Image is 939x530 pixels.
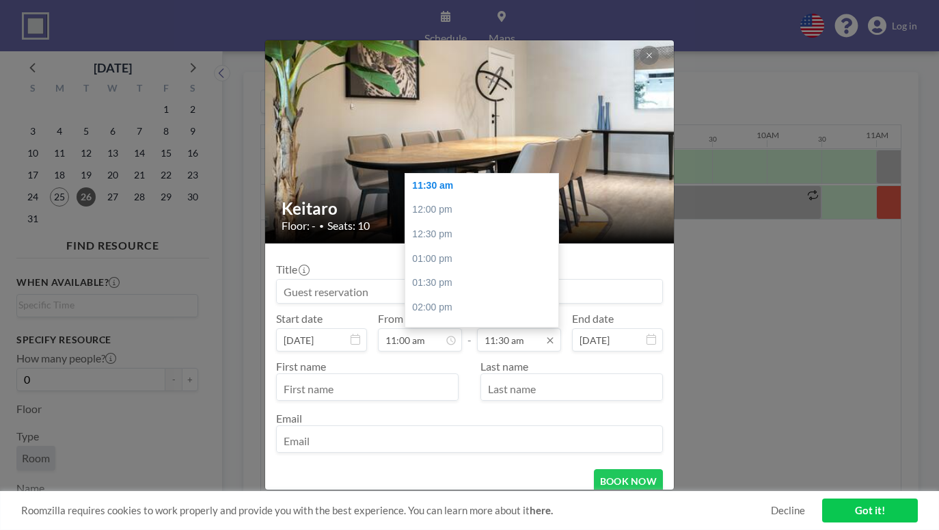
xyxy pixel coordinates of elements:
[319,221,324,231] span: •
[405,247,566,271] div: 01:00 pm
[277,429,662,452] input: Email
[481,377,662,400] input: Last name
[771,504,805,517] a: Decline
[282,219,316,233] span: Floor: -
[467,317,472,347] span: -
[572,312,614,326] label: End date
[405,319,566,344] div: 02:30 pm
[405,271,566,295] div: 01:30 pm
[265,5,675,279] img: 537.jpg
[405,222,566,247] div: 12:30 pm
[405,174,566,198] div: 11:30 am
[276,312,323,326] label: Start date
[822,499,918,522] a: Got it!
[276,412,302,425] label: Email
[405,295,566,320] div: 02:00 pm
[277,377,458,400] input: First name
[594,469,663,493] button: BOOK NOW
[327,219,370,233] span: Seats: 10
[530,504,553,516] a: here.
[282,198,659,219] h2: Keitaro
[378,312,403,326] label: From
[277,280,662,303] input: Guest reservation
[276,360,326,373] label: First name
[480,360,528,373] label: Last name
[405,198,566,222] div: 12:00 pm
[21,504,771,517] span: Roomzilla requires cookies to work properly and provide you with the best experience. You can lea...
[276,263,308,276] label: Title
